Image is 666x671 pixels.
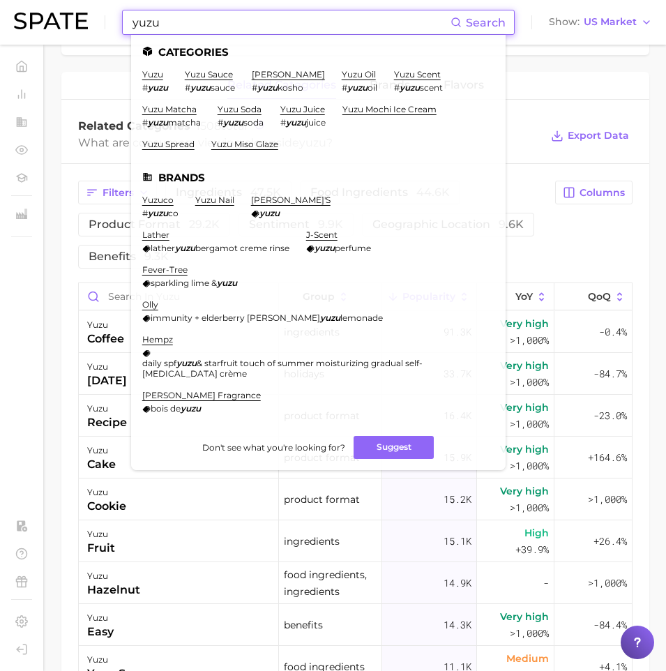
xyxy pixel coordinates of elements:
[466,16,506,29] span: Search
[11,639,32,660] a: Log out. Currently logged in with e-mail rking@bellff.com.
[142,264,188,275] a: fever-tree
[500,441,549,458] span: Very high
[444,533,471,550] span: 15.1k
[500,483,549,499] span: Very high
[510,375,549,389] span: >1,000%
[151,243,175,253] span: lather
[543,575,549,591] span: -
[500,357,549,374] span: Very high
[218,117,223,128] span: #
[79,604,632,646] button: yuzueasybenefits14.3kVery high>1,000%-84.4%
[89,219,220,230] span: product format
[510,626,549,640] span: >1,000%
[252,69,325,80] a: [PERSON_NAME]
[368,82,377,93] span: oil
[286,117,306,128] em: yuzu
[142,46,494,58] li: Categories
[278,82,303,93] span: kosho
[347,82,368,93] em: yuzu
[243,117,264,128] span: soda
[79,478,632,520] button: yuzucookieproduct format15.2kVery high>1,000%>1,000%
[340,312,383,323] span: lemonade
[342,69,376,80] a: yuzu oil
[79,311,632,353] button: yuzucoffeeingredients91.3kVery high>1,000%-0.4%
[142,117,148,128] span: #
[148,117,168,128] em: yuzu
[78,181,157,204] button: Filters
[148,82,168,93] em: yuzu
[142,104,197,114] a: yuzu matcha
[335,243,371,253] span: perfume
[151,278,217,288] span: sparkling lime &
[444,617,471,633] span: 14.3k
[79,395,632,437] button: yuzurecipeproduct format16.4kVery high>1,000%-23.0%
[584,18,637,26] span: US Market
[87,400,127,417] div: yuzu
[477,283,554,310] button: YoY
[280,104,325,114] a: yuzu juice
[78,119,190,133] span: Related Categories
[87,317,124,333] div: yuzu
[87,651,153,668] div: yuzu
[195,243,289,253] span: bergamot creme rinse
[79,353,632,395] button: yuzu[DATE]holidays33.7kVery high>1,000%-84.7%
[257,82,278,93] em: yuzu
[444,491,471,508] span: 15.2k
[593,407,627,424] span: -23.0%
[168,117,201,128] span: matcha
[142,195,174,205] a: yuzuco
[555,181,633,204] button: Columns
[190,82,211,93] em: yuzu
[545,13,656,31] button: ShowUS Market
[87,568,140,585] div: yuzu
[142,358,176,368] span: daily spf
[202,442,345,453] span: Don't see what you're looking for?
[175,243,195,253] em: yuzu
[142,139,195,149] a: yuzu spread
[211,82,235,93] span: sauce
[251,195,331,205] a: [PERSON_NAME]'s
[142,299,158,310] a: olly
[142,334,173,345] a: hempz
[500,608,549,625] span: Very high
[176,358,197,368] em: yuzu
[554,283,632,310] button: QoQ
[87,582,140,598] div: hazelnut
[185,69,233,80] a: yuzu sauce
[79,437,632,478] button: yuzucakeproduct format15.9kVery high>1,000%+164.6%
[588,576,627,589] span: >1,000%
[87,624,114,640] div: easy
[593,365,627,382] span: -84.7%
[500,315,549,332] span: Very high
[148,208,168,218] em: yuzu
[500,399,549,416] span: Very high
[181,403,201,414] em: yuzu
[195,195,234,205] a: yuzu nail
[284,533,340,550] span: ingredients
[420,82,443,93] span: scent
[87,442,116,459] div: yuzu
[185,82,190,93] span: #
[284,491,360,508] span: product format
[284,617,323,633] span: benefits
[342,104,437,114] a: yuzu mochi ice cream
[87,372,127,389] div: [DATE]
[394,69,441,80] a: yuzu scent
[568,130,629,142] span: Export Data
[580,187,625,199] span: Columns
[588,291,611,302] span: QoQ
[315,243,335,253] em: yuzu
[78,133,540,152] div: What are consumers viewing alongside ?
[306,229,338,240] a: j-scent
[79,283,278,310] input: Search in yuzu
[306,117,326,128] span: juice
[593,617,627,633] span: -84.4%
[14,13,88,29] img: SPATE
[354,436,434,459] button: Suggest
[87,484,126,501] div: yuzu
[515,291,533,302] span: YoY
[142,69,163,80] a: yuzu
[142,390,261,400] a: [PERSON_NAME] fragrance
[259,208,280,218] em: yuzu
[151,403,181,414] span: bois de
